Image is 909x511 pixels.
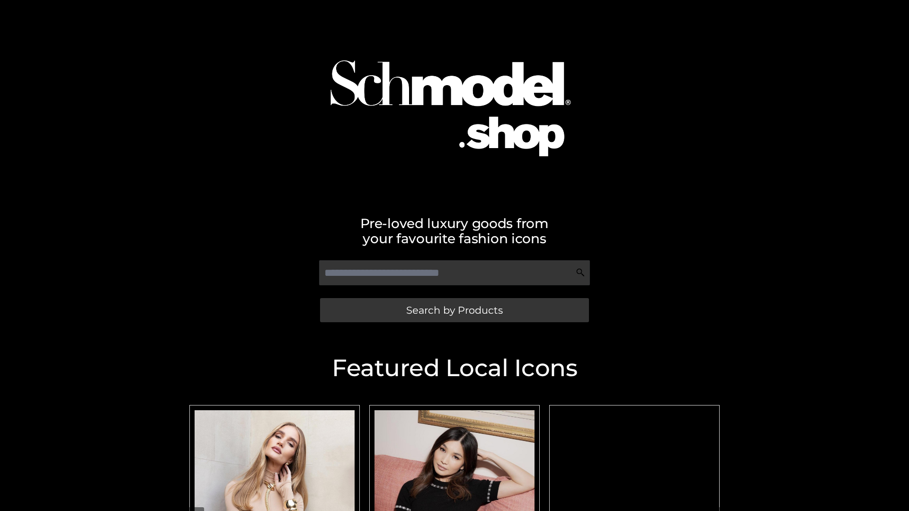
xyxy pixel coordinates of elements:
[185,356,724,380] h2: Featured Local Icons​
[185,216,724,246] h2: Pre-loved luxury goods from your favourite fashion icons
[406,305,503,315] span: Search by Products
[576,268,585,277] img: Search Icon
[320,298,589,322] a: Search by Products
